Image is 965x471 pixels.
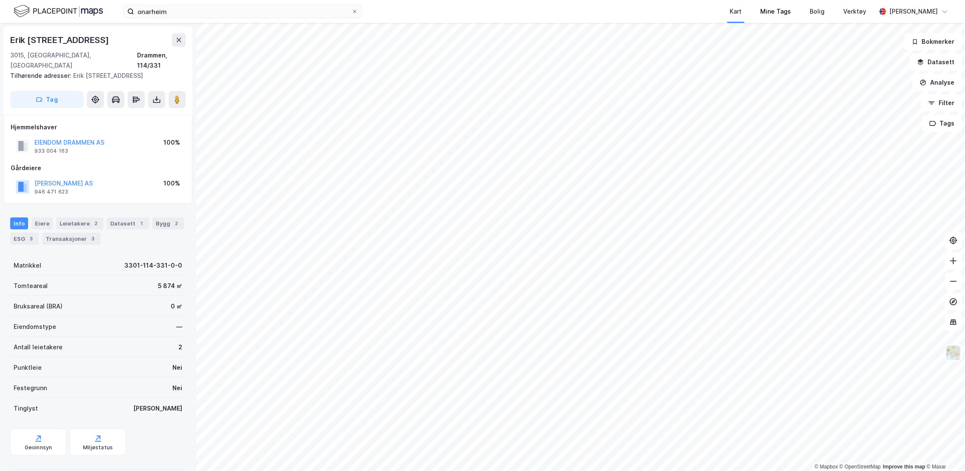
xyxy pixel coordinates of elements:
[14,363,42,373] div: Punktleie
[814,464,838,470] a: Mapbox
[158,281,182,291] div: 5 874 ㎡
[34,148,68,154] div: 933 004 163
[14,281,48,291] div: Tomteareal
[904,33,962,50] button: Bokmerker
[10,233,39,245] div: ESG
[14,403,38,414] div: Tinglyst
[889,6,938,17] div: [PERSON_NAME]
[921,94,962,111] button: Filter
[163,137,180,148] div: 100%
[83,444,113,451] div: Miljøstatus
[14,301,63,311] div: Bruksareal (BRA)
[42,233,100,245] div: Transaksjoner
[922,430,965,471] div: Kontrollprogram for chat
[163,178,180,188] div: 100%
[134,5,351,18] input: Søk på adresse, matrikkel, gårdeiere, leietakere eller personer
[810,6,825,17] div: Bolig
[133,403,182,414] div: [PERSON_NAME]
[10,71,179,81] div: Erik [STREET_ADDRESS]
[730,6,742,17] div: Kart
[31,217,53,229] div: Eiere
[10,91,83,108] button: Tag
[843,6,866,17] div: Verktøy
[137,50,186,71] div: Drammen, 114/331
[912,74,962,91] button: Analyse
[89,234,97,243] div: 3
[760,6,791,17] div: Mine Tags
[56,217,103,229] div: Leietakere
[11,163,185,173] div: Gårdeiere
[922,115,962,132] button: Tags
[107,217,149,229] div: Datasett
[945,345,961,361] img: Z
[883,464,925,470] a: Improve this map
[10,33,111,47] div: Erik [STREET_ADDRESS]
[27,234,35,243] div: 3
[34,188,68,195] div: 946 471 623
[25,444,52,451] div: Geoinnsyn
[92,219,100,228] div: 2
[178,342,182,352] div: 2
[839,464,881,470] a: OpenStreetMap
[14,260,41,271] div: Matrikkel
[910,54,962,71] button: Datasett
[171,301,182,311] div: 0 ㎡
[14,383,47,393] div: Festegrunn
[14,342,63,352] div: Antall leietakere
[176,322,182,332] div: —
[10,50,137,71] div: 3015, [GEOGRAPHIC_DATA], [GEOGRAPHIC_DATA]
[124,260,182,271] div: 3301-114-331-0-0
[10,217,28,229] div: Info
[172,363,182,373] div: Nei
[137,219,146,228] div: 1
[14,322,56,332] div: Eiendomstype
[172,383,182,393] div: Nei
[14,4,103,19] img: logo.f888ab2527a4732fd821a326f86c7f29.svg
[152,217,184,229] div: Bygg
[11,122,185,132] div: Hjemmelshaver
[10,72,73,79] span: Tilhørende adresser:
[172,219,180,228] div: 2
[922,430,965,471] iframe: Chat Widget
